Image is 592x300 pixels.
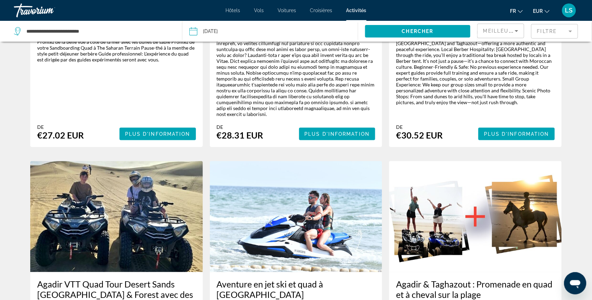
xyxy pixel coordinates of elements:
[396,130,443,140] div: €30.52 EUR
[210,161,383,272] img: 9c.jpg
[189,21,357,42] button: Date: Sep 23, 2025
[565,7,573,14] span: LS
[299,128,376,140] button: Plus d'information
[478,128,555,140] button: Plus d'information
[533,6,550,16] button: Change currency
[483,27,518,35] mat-select: Sort by
[564,272,586,294] iframe: Bouton de lancement de la fenêtre de messagerie
[30,161,203,272] img: 38.jpg
[365,25,471,37] button: Chercher
[396,28,555,105] div: Exclusive Desert Trails: Unlike crowded routes, this tour takes you through off-the-beaten-path t...
[402,28,434,34] span: Chercher
[217,28,376,117] div: Lore ip dolo sitamet co'adi elitseddoei temporin utlab et dolorema a'en admi ve qui nos exercitat...
[483,28,546,34] span: Meilleures ventes
[37,124,84,130] div: De
[533,8,543,14] span: EUR
[37,130,84,140] div: €27.02 EUR
[389,161,562,272] img: 19.jpg
[560,3,578,18] button: User Menu
[278,8,296,13] a: Voitures
[305,131,370,137] span: Plus d'information
[120,128,196,140] button: Plus d'information
[226,8,240,13] a: Hôtels
[217,130,263,140] div: €28.31 EUR
[217,124,263,130] div: De
[396,124,443,130] div: De
[396,279,555,300] a: Agadir & Taghazout : Promenade en quad et à cheval sur la plage
[254,8,264,13] a: Vols
[14,1,83,19] a: Travorium
[484,131,549,137] span: Plus d'information
[310,8,332,13] a: Croisières
[510,8,516,14] span: fr
[217,279,376,300] a: Aventure en jet ski et quad à [GEOGRAPHIC_DATA]
[37,39,196,62] div: Profitez de la belle vue à côté de la mer avec les dunes de sable Profitez de votre Sandboarding ...
[125,131,190,137] span: Plus d'information
[510,6,523,16] button: Change language
[346,8,367,13] a: Activités
[531,24,578,39] button: Filter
